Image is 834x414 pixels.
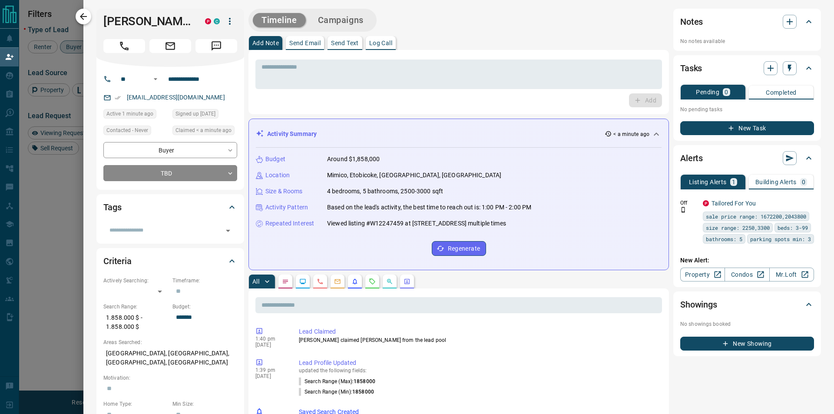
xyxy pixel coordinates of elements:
[255,342,286,348] p: [DATE]
[680,337,814,351] button: New Showing
[680,58,814,79] div: Tasks
[766,89,797,96] p: Completed
[256,126,662,142] div: Activity Summary< a minute ago
[103,109,168,121] div: Tue Aug 12 2025
[680,148,814,169] div: Alerts
[265,203,308,212] p: Activity Pattern
[265,187,303,196] p: Size & Rooms
[680,103,814,116] p: No pending tasks
[252,278,259,285] p: All
[680,298,717,311] h2: Showings
[172,109,237,121] div: Fri Feb 19 2016
[386,278,393,285] svg: Opportunities
[769,268,814,282] a: Mr.Loft
[195,39,237,53] span: Message
[103,254,132,268] h2: Criteria
[103,277,168,285] p: Actively Searching:
[680,61,702,75] h2: Tasks
[222,225,234,237] button: Open
[432,241,486,256] button: Regenerate
[309,13,372,27] button: Campaigns
[680,11,814,32] div: Notes
[172,303,237,311] p: Budget:
[103,338,237,346] p: Areas Searched:
[680,320,814,328] p: No showings booked
[205,18,211,24] div: property.ca
[680,294,814,315] div: Showings
[680,199,698,207] p: Off
[265,219,314,228] p: Repeated Interest
[706,223,770,232] span: size range: 2250,3300
[755,179,797,185] p: Building Alerts
[696,89,719,95] p: Pending
[299,388,374,396] p: Search Range (Min) :
[103,374,237,382] p: Motivation:
[172,126,237,138] div: Tue Aug 12 2025
[214,18,220,24] div: condos.ca
[106,109,153,118] span: Active 1 minute ago
[680,121,814,135] button: New Task
[103,311,168,334] p: 1.858.000 $ - 1.858.000 $
[289,40,321,46] p: Send Email
[299,368,659,374] p: updated the following fields:
[103,400,168,408] p: Home Type:
[327,219,506,228] p: Viewed listing #W12247459 at [STREET_ADDRESS] multiple times
[255,367,286,373] p: 1:39 pm
[267,129,317,139] p: Activity Summary
[778,223,808,232] span: beds: 3-99
[103,197,237,218] div: Tags
[106,126,148,135] span: Contacted - Never
[680,37,814,45] p: No notes available
[725,89,728,95] p: 0
[299,327,659,336] p: Lead Claimed
[327,203,531,212] p: Based on the lead's activity, the best time to reach out is: 1:00 PM - 2:00 PM
[175,126,232,135] span: Claimed < a minute ago
[706,235,742,243] span: bathrooms: 5
[327,171,501,180] p: Mimico, Etobicoke, [GEOGRAPHIC_DATA], [GEOGRAPHIC_DATA]
[334,278,341,285] svg: Emails
[103,39,145,53] span: Call
[680,15,703,29] h2: Notes
[369,40,392,46] p: Log Call
[253,13,306,27] button: Timeline
[404,278,410,285] svg: Agent Actions
[331,40,359,46] p: Send Text
[252,40,279,46] p: Add Note
[613,130,649,138] p: < a minute ago
[103,346,237,370] p: [GEOGRAPHIC_DATA], [GEOGRAPHIC_DATA], [GEOGRAPHIC_DATA], [GEOGRAPHIC_DATA]
[299,336,659,344] p: [PERSON_NAME] claimed [PERSON_NAME] from the lead pool
[680,256,814,265] p: New Alert:
[127,94,225,101] a: [EMAIL_ADDRESS][DOMAIN_NAME]
[299,378,375,385] p: Search Range (Max) :
[103,200,121,214] h2: Tags
[149,39,191,53] span: Email
[802,179,805,185] p: 0
[750,235,811,243] span: parking spots min: 3
[680,268,725,282] a: Property
[103,165,237,181] div: TBD
[175,109,215,118] span: Signed up [DATE]
[680,207,686,213] svg: Push Notification Only
[689,179,727,185] p: Listing Alerts
[327,155,380,164] p: Around $1,858,000
[103,303,168,311] p: Search Range:
[299,278,306,285] svg: Lead Browsing Activity
[103,251,237,272] div: Criteria
[725,268,769,282] a: Condos
[150,74,161,84] button: Open
[282,278,289,285] svg: Notes
[299,358,659,368] p: Lead Profile Updated
[103,142,237,158] div: Buyer
[354,378,375,384] span: 1858000
[103,14,192,28] h1: [PERSON_NAME]
[712,200,756,207] a: Tailored For You
[255,373,286,379] p: [DATE]
[352,389,374,395] span: 1858000
[703,200,709,206] div: property.ca
[255,336,286,342] p: 1:40 pm
[351,278,358,285] svg: Listing Alerts
[706,212,806,221] span: sale price range: 1672200,2043800
[732,179,735,185] p: 1
[265,155,285,164] p: Budget
[265,171,290,180] p: Location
